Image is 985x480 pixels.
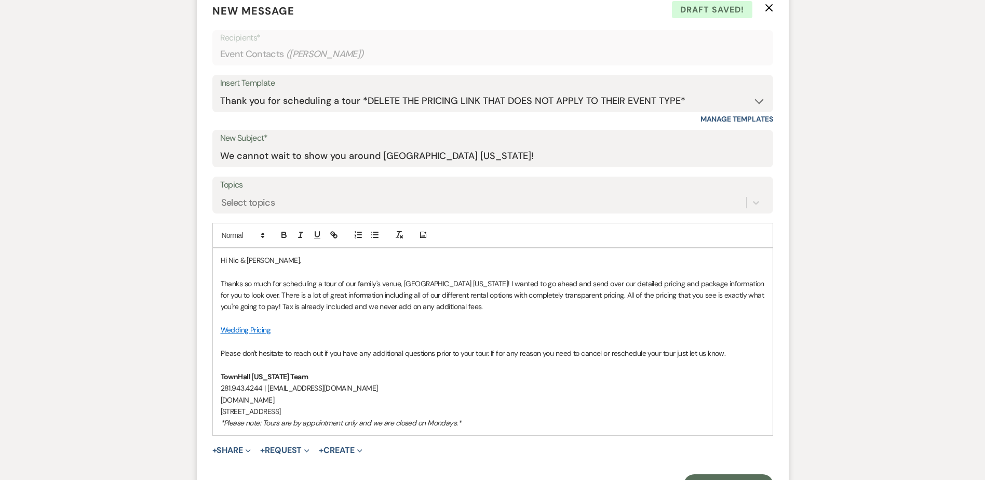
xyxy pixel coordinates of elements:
button: Request [260,446,309,455]
p: Thanks so much for scheduling a tour of our family's venue, [GEOGRAPHIC_DATA] [US_STATE]! I wante... [221,278,765,313]
div: Event Contacts [220,44,765,64]
span: + [260,446,265,455]
div: Insert Template [220,76,765,91]
button: Share [212,446,251,455]
p: [DOMAIN_NAME] [221,394,765,406]
strong: TownHall [US_STATE] Team [221,372,308,381]
button: Create [319,446,362,455]
span: + [212,446,217,455]
em: *Please note: Tours are by appointment only and we are closed on Mondays.* [221,418,462,428]
span: New Message [212,4,294,18]
p: Recipients* [220,31,765,45]
p: Please don't hesitate to reach out if you have any additional questions prior to your tour. If fo... [221,348,765,359]
div: Select topics [221,195,275,209]
span: ( [PERSON_NAME] ) [286,47,364,61]
p: 281.943.4244 | [EMAIL_ADDRESS][DOMAIN_NAME] [221,382,765,394]
span: Draft saved! [672,1,752,19]
p: [STREET_ADDRESS] [221,406,765,417]
a: Wedding Pricing [221,325,271,335]
a: Manage Templates [700,114,773,124]
p: Hi Nic & [PERSON_NAME], [221,255,765,266]
label: New Subject* [220,131,765,146]
span: + [319,446,323,455]
label: Topics [220,178,765,193]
